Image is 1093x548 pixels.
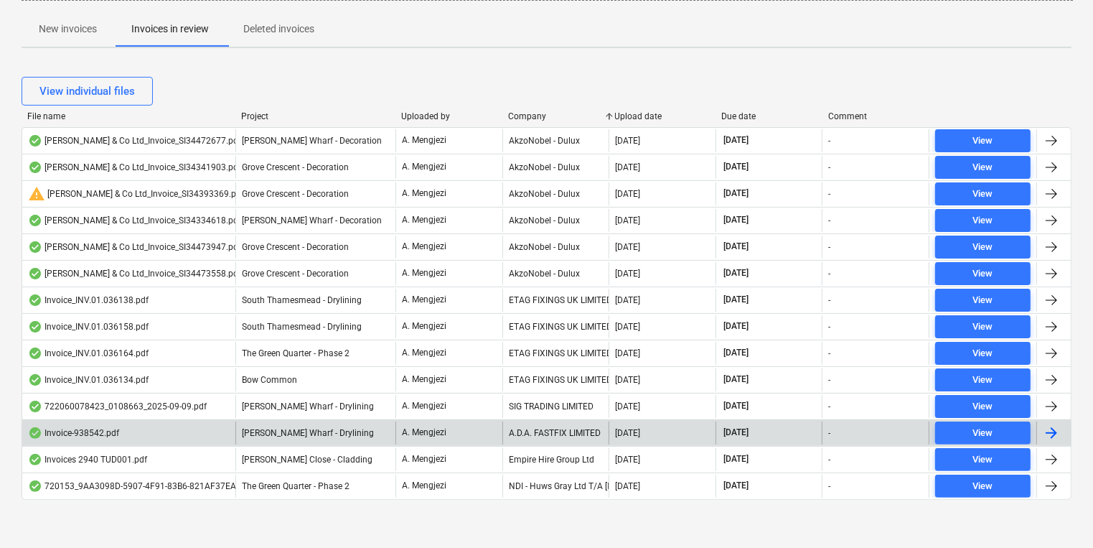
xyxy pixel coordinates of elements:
div: [DATE] [615,295,640,305]
span: [DATE] [722,320,750,333]
div: View [973,372,993,389]
div: SIG TRADING LIMITED [502,395,609,418]
p: A. Mengjezi [402,347,446,359]
span: Newton Close - Cladding [242,455,372,465]
div: ETAG FIXINGS UK LIMITED [502,368,609,391]
p: New invoices [39,22,97,37]
div: [PERSON_NAME] & Co Ltd_Invoice_SI34393369.pdf [28,185,244,203]
p: Invoices in review [131,22,209,37]
div: OCR finished [28,427,42,439]
div: AkzoNobel - Dulux [502,156,609,179]
div: OCR finished [28,480,42,492]
div: Chat Widget [1021,479,1093,548]
div: OCR finished [28,321,42,333]
div: OCR finished [28,294,42,306]
div: [DATE] [615,189,640,199]
div: AkzoNobel - Dulux [502,182,609,205]
div: Invoice_INV.01.036164.pdf [28,348,149,359]
div: [PERSON_NAME] & Co Ltd_Invoice_SI34341903.pdf [28,162,241,173]
div: NDI - Huws Gray Ltd T/A [PERSON_NAME] [502,475,609,498]
p: A. Mengjezi [402,161,446,173]
button: View [935,262,1031,285]
div: [DATE] [615,322,640,332]
div: [PERSON_NAME] & Co Ltd_Invoice_SI34472677.pdf [28,135,241,147]
div: File name [27,111,230,121]
p: A. Mengjezi [402,453,446,465]
div: - [828,322,830,332]
span: [DATE] [722,161,750,173]
span: Grove Crescent - Decoration [242,189,349,199]
div: [DATE] [615,136,640,146]
div: View individual files [39,82,135,101]
div: - [828,348,830,358]
span: Montgomery's Wharf - Drylining [242,428,374,438]
button: View individual files [22,77,153,106]
div: Invoice-938542.pdf [28,427,119,439]
div: Invoice_INV.01.036138.pdf [28,294,149,306]
span: [DATE] [722,187,750,200]
button: View [935,236,1031,259]
div: Project [241,111,390,121]
div: View [973,425,993,442]
span: Grove Crescent - Decoration [242,242,349,252]
div: View [973,319,993,335]
div: View [973,266,993,282]
span: The Green Quarter - Phase 2 [242,481,350,491]
div: ETAG FIXINGS UK LIMITED [502,315,609,338]
span: [DATE] [722,294,750,306]
div: - [828,295,830,305]
p: A. Mengjezi [402,214,446,226]
div: [DATE] [615,242,640,252]
div: [DATE] [615,401,640,412]
div: OCR finished [28,162,42,173]
div: AkzoNobel - Dulux [502,236,609,259]
span: Grove Crescent - Decoration [242,269,349,279]
span: [DATE] [722,241,750,253]
div: Invoice_INV.01.036158.pdf [28,321,149,333]
button: View [935,156,1031,179]
div: [DATE] [615,428,640,438]
div: [DATE] [615,375,640,385]
p: A. Mengjezi [402,267,446,279]
div: Due date [721,111,817,121]
button: View [935,422,1031,445]
div: Comment [828,111,924,121]
div: OCR finished [28,454,42,465]
span: Montgomery's Wharf - Decoration [242,136,382,146]
span: [DATE] [722,480,750,492]
div: Uploaded by [401,111,497,121]
div: View [973,239,993,256]
button: View [935,315,1031,338]
span: Grove Crescent - Decoration [242,162,349,172]
div: View [973,213,993,229]
span: warning [28,185,45,203]
div: - [828,269,830,279]
div: - [828,215,830,226]
div: [DATE] [615,162,640,172]
div: OCR finished [28,135,42,147]
span: [DATE] [722,267,750,279]
p: Deleted invoices [243,22,314,37]
p: A. Mengjezi [402,241,446,253]
div: View [973,133,993,149]
p: A. Mengjezi [402,320,446,333]
div: Company [508,111,604,121]
div: OCR finished [28,215,42,226]
div: View [973,399,993,415]
span: Montgomery's Wharf - Decoration [242,215,382,226]
span: [DATE] [722,134,750,147]
div: AkzoNobel - Dulux [502,209,609,232]
div: - [828,242,830,252]
p: A. Mengjezi [402,134,446,147]
div: - [828,428,830,438]
button: View [935,395,1031,418]
div: AkzoNobel - Dulux [502,262,609,285]
div: [PERSON_NAME] & Co Ltd_Invoice_SI34473558.pdf [28,268,241,279]
p: A. Mengjezi [402,427,446,439]
p: A. Mengjezi [402,400,446,412]
button: View [935,342,1031,365]
div: OCR finished [28,401,42,412]
div: [DATE] [615,348,640,358]
div: - [828,481,830,491]
span: [DATE] [722,214,750,226]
